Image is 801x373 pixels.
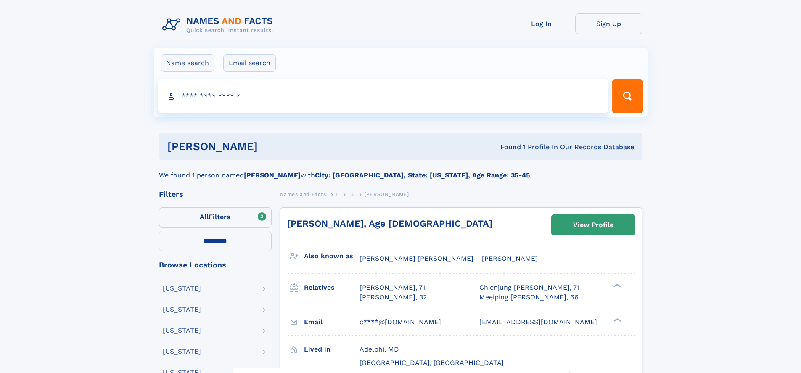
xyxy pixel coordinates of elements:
[612,79,643,113] button: Search Button
[159,13,280,36] img: Logo Names and Facts
[163,285,201,292] div: [US_STATE]
[304,342,360,357] h3: Lived in
[244,171,301,179] b: [PERSON_NAME]
[479,293,579,302] a: Meeiping [PERSON_NAME], 66
[348,191,354,197] span: Lu
[287,218,492,229] a: [PERSON_NAME], Age [DEMOGRAPHIC_DATA]
[159,190,272,198] div: Filters
[508,13,575,34] a: Log In
[304,280,360,295] h3: Relatives
[379,143,634,152] div: Found 1 Profile In Our Records Database
[364,191,409,197] span: [PERSON_NAME]
[163,306,201,313] div: [US_STATE]
[223,54,276,72] label: Email search
[611,317,621,323] div: ❯
[360,359,504,367] span: [GEOGRAPHIC_DATA], [GEOGRAPHIC_DATA]
[360,345,399,353] span: Adelphi, MD
[575,13,642,34] a: Sign Up
[360,254,473,262] span: [PERSON_NAME] [PERSON_NAME]
[336,189,339,199] a: L
[158,79,608,113] input: search input
[348,189,354,199] a: Lu
[360,283,425,292] a: [PERSON_NAME], 71
[159,261,272,269] div: Browse Locations
[336,191,339,197] span: L
[200,213,209,221] span: All
[304,249,360,263] h3: Also known as
[360,293,427,302] a: [PERSON_NAME], 32
[552,215,635,235] a: View Profile
[159,207,272,228] label: Filters
[163,348,201,355] div: [US_STATE]
[315,171,530,179] b: City: [GEOGRAPHIC_DATA], State: [US_STATE], Age Range: 35-45
[163,327,201,334] div: [US_STATE]
[573,215,613,235] div: View Profile
[159,160,642,180] div: We found 1 person named with .
[280,189,326,199] a: Names and Facts
[479,318,597,326] span: [EMAIL_ADDRESS][DOMAIN_NAME]
[611,283,621,288] div: ❯
[304,315,360,329] h3: Email
[482,254,538,262] span: [PERSON_NAME]
[161,54,214,72] label: Name search
[479,283,579,292] a: Chienjung [PERSON_NAME], 71
[167,141,379,152] h1: [PERSON_NAME]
